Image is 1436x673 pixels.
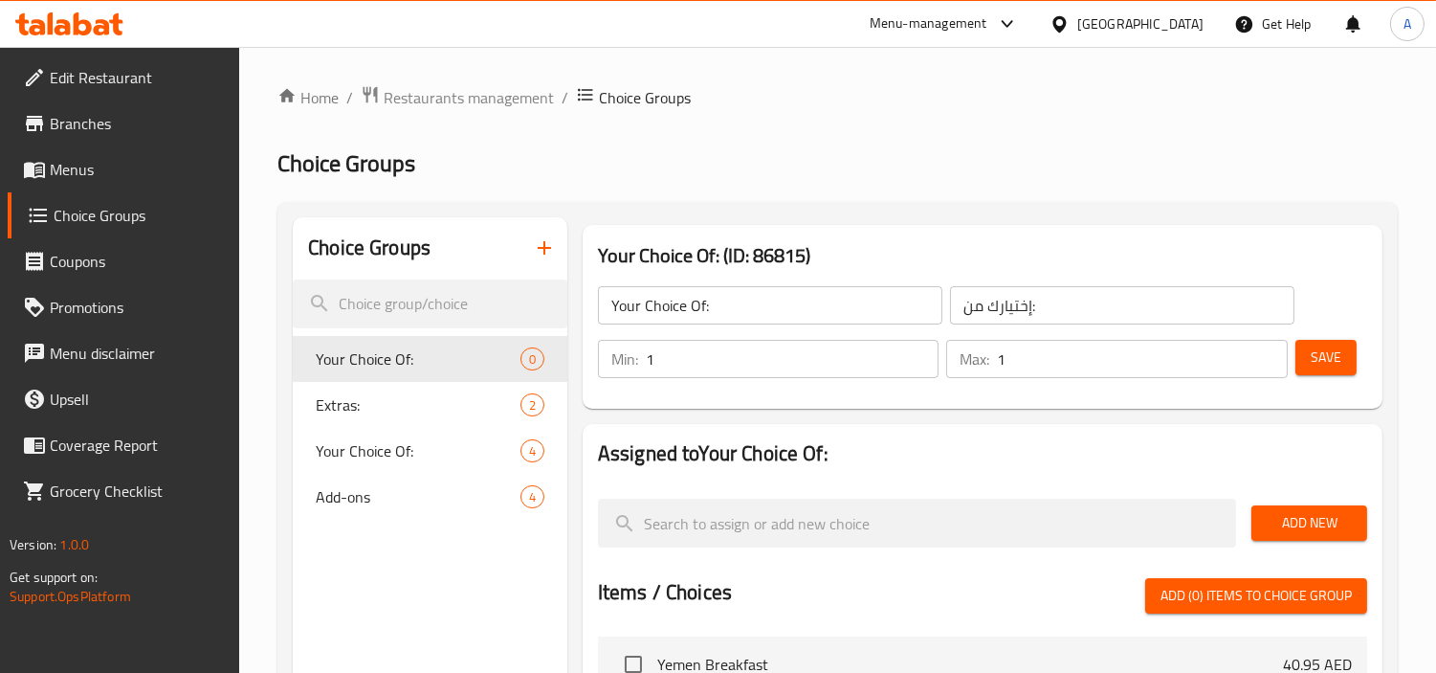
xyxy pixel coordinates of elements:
[870,12,987,35] div: Menu-management
[960,348,989,370] p: Max:
[50,434,225,457] span: Coverage Report
[316,393,520,416] span: Extras:
[10,565,98,590] span: Get support on:
[598,499,1236,548] input: search
[598,240,1367,271] h3: Your Choice Of: (ID: 86815)
[50,112,225,135] span: Branches
[277,142,415,185] span: Choice Groups
[316,439,520,462] span: Your Choice Of:
[520,348,544,370] div: Choices
[50,342,225,365] span: Menu disclaimer
[598,439,1367,468] h2: Assigned to Your Choice Of:
[50,388,225,411] span: Upsell
[277,86,339,109] a: Home
[1267,511,1352,535] span: Add New
[520,485,544,508] div: Choices
[10,532,56,557] span: Version:
[8,192,240,238] a: Choice Groups
[50,250,225,273] span: Coupons
[293,474,567,520] div: Add-ons4
[10,584,131,609] a: Support.OpsPlatform
[50,66,225,89] span: Edit Restaurant
[8,146,240,192] a: Menus
[8,422,240,468] a: Coverage Report
[521,396,543,415] span: 2
[598,578,732,607] h2: Items / Choices
[293,382,567,428] div: Extras:2
[8,238,240,284] a: Coupons
[384,86,554,109] span: Restaurants management
[1295,340,1357,375] button: Save
[293,280,567,328] input: search
[59,532,89,557] span: 1.0.0
[8,468,240,514] a: Grocery Checklist
[293,336,567,382] div: Your Choice Of:0
[8,55,240,101] a: Edit Restaurant
[54,204,225,227] span: Choice Groups
[361,85,554,110] a: Restaurants management
[346,86,353,109] li: /
[599,86,691,109] span: Choice Groups
[521,442,543,460] span: 4
[316,485,520,508] span: Add-ons
[308,234,431,262] h2: Choice Groups
[316,348,520,370] span: Your Choice Of:
[1251,505,1367,541] button: Add New
[1160,584,1352,608] span: Add (0) items to choice group
[8,284,240,330] a: Promotions
[8,376,240,422] a: Upsell
[521,488,543,506] span: 4
[562,86,568,109] li: /
[611,348,638,370] p: Min:
[293,428,567,474] div: Your Choice Of:4
[8,101,240,146] a: Branches
[1311,346,1341,370] span: Save
[50,480,225,503] span: Grocery Checklist
[50,158,225,181] span: Menus
[1145,578,1367,614] button: Add (0) items to choice group
[1403,13,1411,34] span: A
[50,296,225,319] span: Promotions
[277,85,1398,110] nav: breadcrumb
[520,439,544,462] div: Choices
[1077,13,1204,34] div: [GEOGRAPHIC_DATA]
[8,330,240,376] a: Menu disclaimer
[521,350,543,369] span: 0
